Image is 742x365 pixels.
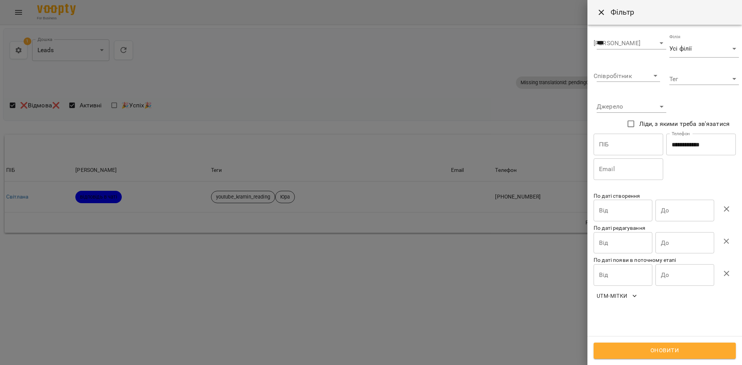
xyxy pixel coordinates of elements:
[594,40,640,46] label: [PERSON_NAME]
[594,343,736,359] button: Оновити
[611,6,733,18] h6: Фільтр
[594,224,736,232] p: По даті редагування
[669,44,730,53] span: Усі філії
[669,35,681,39] label: Філія
[602,346,727,356] span: Оновити
[592,3,611,22] button: Close
[594,289,640,303] button: UTM-мітки
[594,256,736,264] p: По даті появи в поточному етапі
[594,192,736,200] p: По даті створення
[597,291,637,300] span: UTM-мітки
[594,73,632,79] label: Співробітник
[639,119,730,129] span: Ліди, з якими треба зв'язатися
[669,40,739,58] div: Усі філії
